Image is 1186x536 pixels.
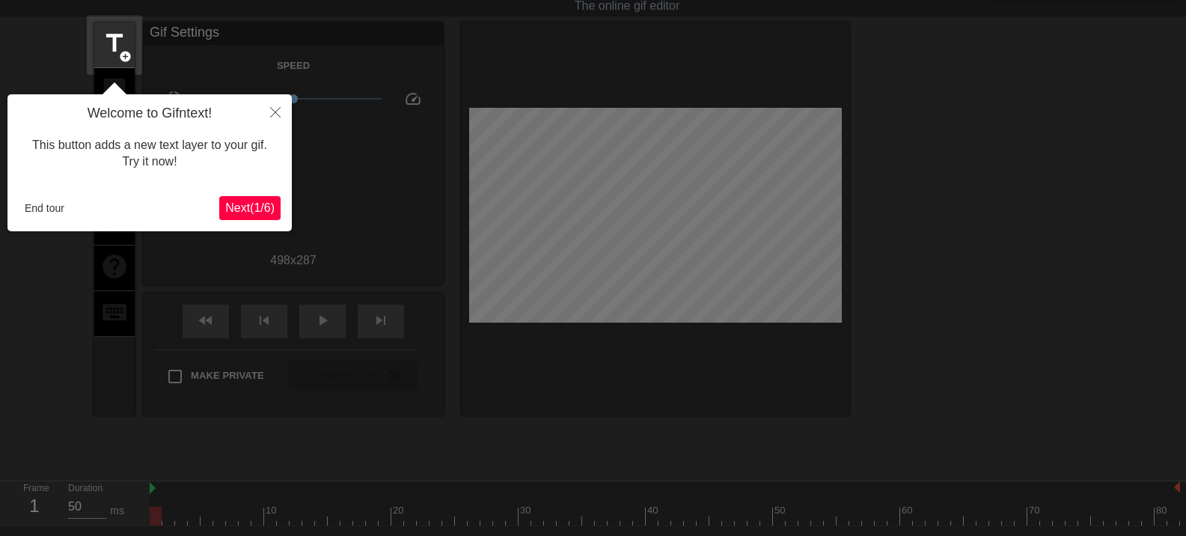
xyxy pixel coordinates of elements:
[225,201,275,214] span: Next ( 1 / 6 )
[19,122,281,186] div: This button adds a new text layer to your gif. Try it now!
[259,94,292,129] button: Close
[19,106,281,122] h4: Welcome to Gifntext!
[219,196,281,220] button: Next
[19,197,70,219] button: End tour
